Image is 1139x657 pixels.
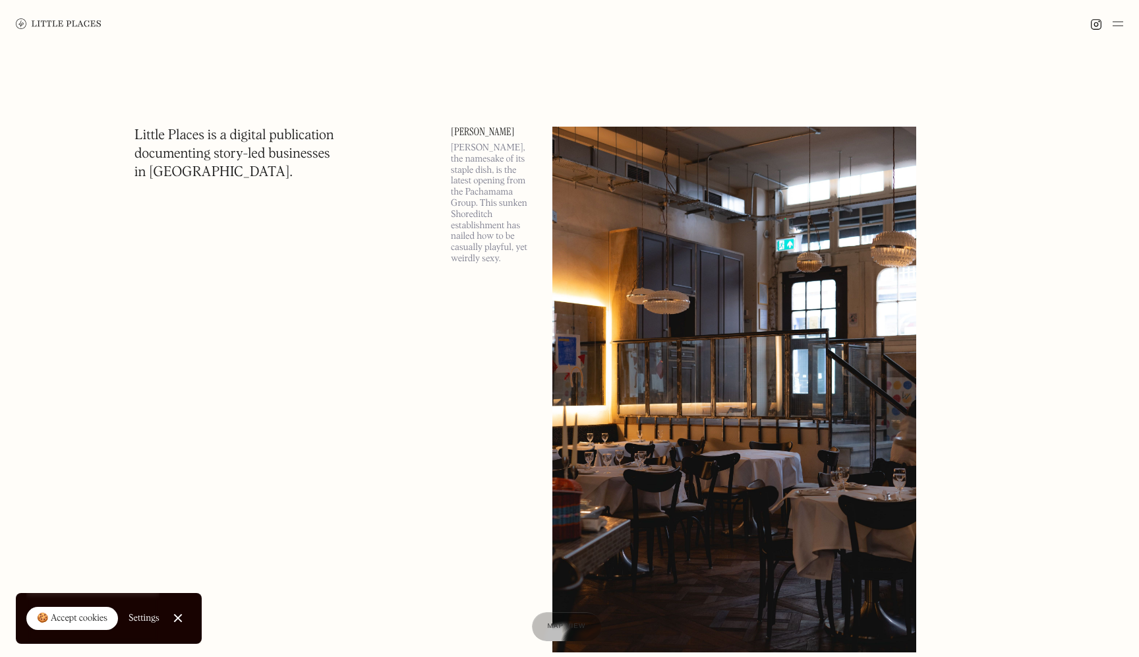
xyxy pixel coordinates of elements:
[129,613,160,623] div: Settings
[548,623,586,630] span: Map view
[129,604,160,633] a: Settings
[532,612,602,641] a: Map view
[134,127,334,182] h1: Little Places is a digital publication documenting story-led businesses in [GEOGRAPHIC_DATA].
[37,612,107,625] div: 🍪 Accept cookies
[451,127,537,137] a: [PERSON_NAME]
[26,607,118,631] a: 🍪 Accept cookies
[451,142,537,265] p: [PERSON_NAME], the namesake of its staple dish, is the latest opening from the Pachamama Group. T...
[165,605,191,631] a: Close Cookie Popup
[552,127,916,652] img: Lagana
